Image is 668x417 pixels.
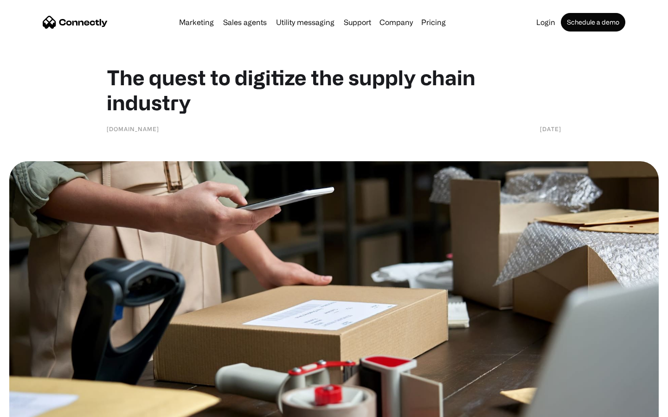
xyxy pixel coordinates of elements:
[561,13,625,32] a: Schedule a demo
[9,401,56,414] aside: Language selected: English
[417,19,450,26] a: Pricing
[540,124,561,133] div: [DATE]
[175,19,218,26] a: Marketing
[379,16,413,29] div: Company
[19,401,56,414] ul: Language list
[107,65,561,115] h1: The quest to digitize the supply chain industry
[533,19,559,26] a: Login
[272,19,338,26] a: Utility messaging
[340,19,375,26] a: Support
[219,19,270,26] a: Sales agents
[107,124,159,133] div: [DOMAIN_NAME]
